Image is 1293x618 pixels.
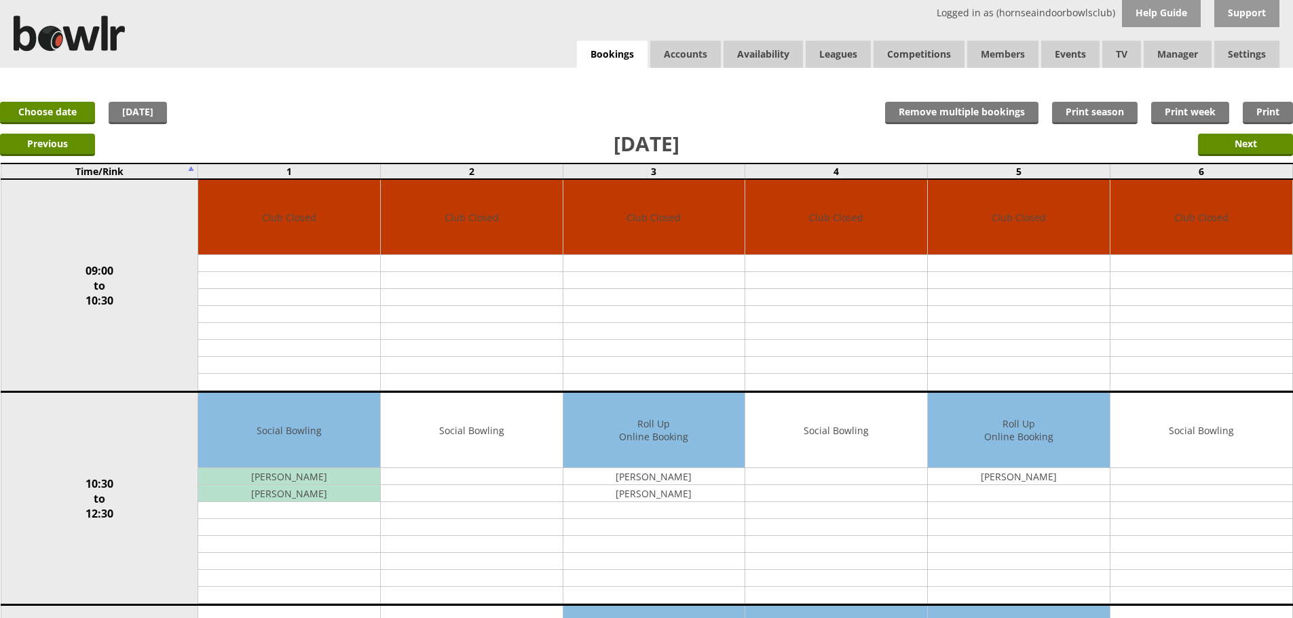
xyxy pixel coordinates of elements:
[1041,41,1100,68] a: Events
[1110,163,1292,179] td: 6
[1198,134,1293,156] input: Next
[563,468,745,485] td: [PERSON_NAME]
[806,41,871,68] a: Leagues
[198,485,380,502] td: [PERSON_NAME]
[198,393,380,468] td: Social Bowling
[745,393,927,468] td: Social Bowling
[928,393,1110,468] td: Roll Up Online Booking
[198,180,380,255] td: Club Closed
[198,163,381,179] td: 1
[1110,180,1292,255] td: Club Closed
[1151,102,1229,124] a: Print week
[563,163,745,179] td: 3
[1,179,198,392] td: 09:00 to 10:30
[563,393,745,468] td: Roll Up Online Booking
[1102,41,1141,68] span: TV
[1214,41,1279,68] span: Settings
[198,468,380,485] td: [PERSON_NAME]
[577,41,648,69] a: Bookings
[928,163,1110,179] td: 5
[1052,102,1138,124] a: Print season
[109,102,167,124] a: [DATE]
[1243,102,1293,124] a: Print
[563,180,745,255] td: Club Closed
[381,393,563,468] td: Social Bowling
[745,163,928,179] td: 4
[380,163,563,179] td: 2
[874,41,964,68] a: Competitions
[1,163,198,179] td: Time/Rink
[885,102,1038,124] input: Remove multiple bookings
[1144,41,1212,68] span: Manager
[745,180,927,255] td: Club Closed
[1,392,198,605] td: 10:30 to 12:30
[724,41,803,68] a: Availability
[563,485,745,502] td: [PERSON_NAME]
[381,180,563,255] td: Club Closed
[928,180,1110,255] td: Club Closed
[928,468,1110,485] td: [PERSON_NAME]
[967,41,1038,68] span: Members
[650,41,721,68] span: Accounts
[1110,393,1292,468] td: Social Bowling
